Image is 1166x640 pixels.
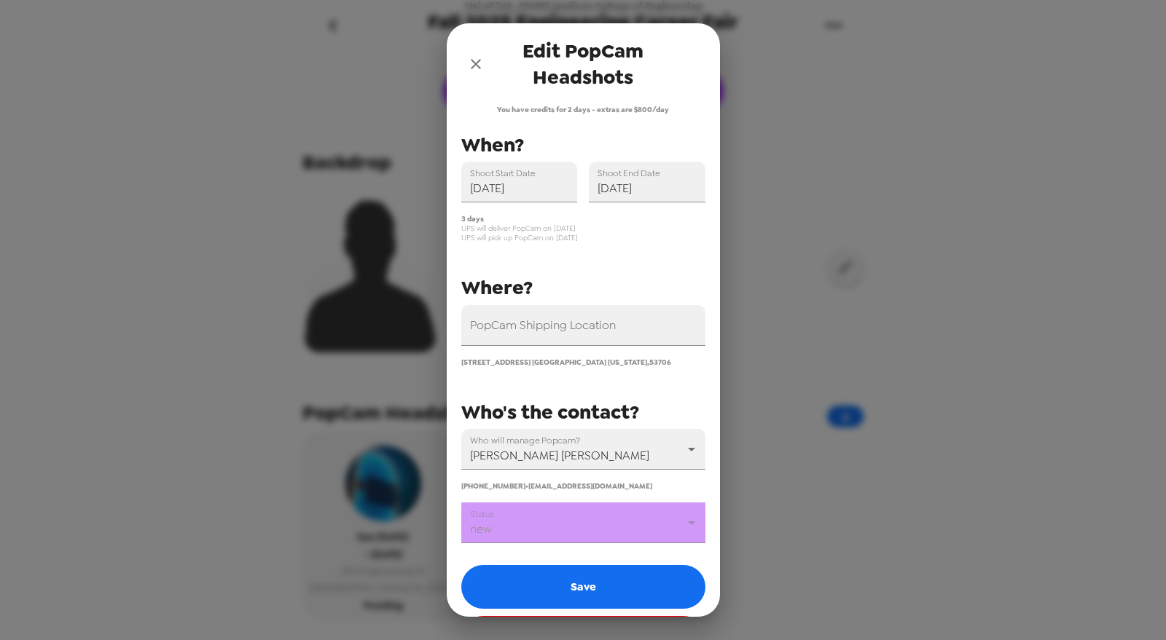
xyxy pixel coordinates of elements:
[461,502,705,543] div: new
[461,233,705,242] span: UPS will pick up PopCam on [DATE]
[589,162,705,202] input: Choose date, selected date is Sep 9, 2025
[461,481,528,491] span: [PHONE_NUMBER] •
[598,167,660,179] label: Shoot End Date
[470,507,494,520] label: Status
[461,50,490,79] button: close
[461,132,524,158] span: When?
[461,399,639,425] span: Who's the contact?
[470,167,535,179] label: Shoot Start Date
[461,429,705,470] div: [PERSON_NAME] [PERSON_NAME]
[461,274,533,301] span: Where?
[497,105,669,114] span: You have credits for 2 days - extras are $800/day
[461,565,705,609] button: Save
[470,434,580,446] label: Who will manage Popcam?
[461,162,578,202] input: Choose date, selected date is Sep 7, 2025
[528,481,652,491] span: [EMAIL_ADDRESS][DOMAIN_NAME]
[461,214,705,224] span: 3 days
[490,38,676,90] span: Edit PopCam Headshots
[461,224,705,233] span: UPS will deliver PopCam on [DATE]
[461,357,671,367] span: [STREET_ADDRESS] [GEOGRAPHIC_DATA] [US_STATE] , 53706
[461,305,705,346] input: 1415 Engineering Dr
